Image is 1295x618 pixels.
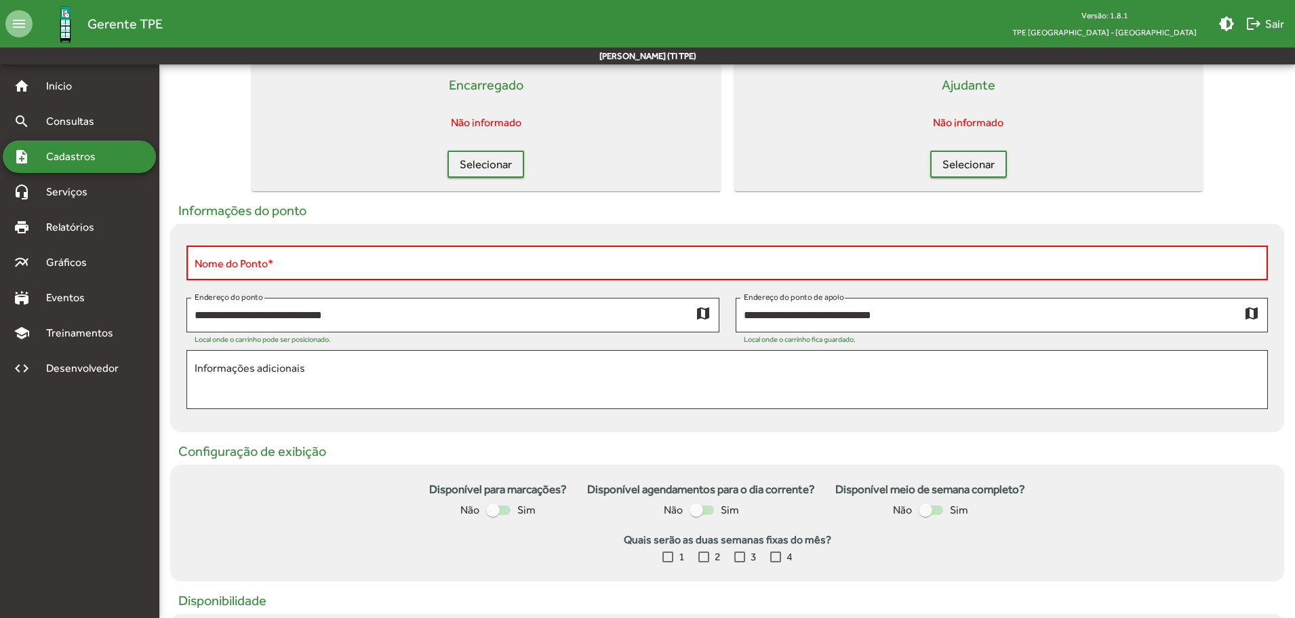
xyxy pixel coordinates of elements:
span: Cadastros [38,149,113,165]
h5: Informações do ponto [170,202,1284,218]
button: Selecionar [930,151,1007,178]
h5: Disponibilidade [170,592,1284,609]
button: Sair [1240,12,1290,36]
strong: Disponível agendamentos para o dia corrente? [587,481,815,499]
strong: Disponível meio de semana completo? [835,481,1025,499]
mat-card-content: Não informado [262,106,709,140]
span: 3 [751,549,757,565]
span: 2 [715,549,721,565]
img: Logo [43,2,87,46]
a: Gerente TPE [33,2,163,46]
mat-card-content: Não informado [745,106,1192,140]
span: Sim [721,502,739,518]
span: Sim [517,502,536,518]
mat-icon: headset_mic [14,184,30,200]
mat-icon: menu [5,10,33,37]
mat-icon: note_add [14,149,30,165]
mat-icon: code [14,360,30,376]
strong: Quais serão as duas semanas fixas do mês? [186,532,1268,548]
span: 1 [679,549,685,565]
span: Consultas [38,113,112,130]
mat-icon: map [1243,305,1260,321]
div: Versão: 1.8.1 [1001,7,1208,24]
span: Eventos [38,290,103,306]
span: Selecionar [460,152,512,176]
span: Não [893,502,912,518]
span: Serviços [38,184,106,200]
mat-card-title: Encarregado [449,75,523,95]
mat-icon: print [14,219,30,235]
span: Gerente TPE [87,13,163,35]
mat-icon: school [14,325,30,341]
span: Sim [950,502,968,518]
mat-icon: stadium [14,290,30,306]
span: Desenvolvedor [38,360,134,376]
span: Selecionar [942,152,995,176]
mat-card-title: Ajudante [942,75,995,95]
span: Início [38,78,92,94]
mat-icon: brightness_medium [1218,16,1235,32]
mat-icon: logout [1246,16,1262,32]
span: 4 [786,549,793,565]
span: TPE [GEOGRAPHIC_DATA] - [GEOGRAPHIC_DATA] [1001,24,1208,41]
strong: Disponível para marcações? [429,481,567,499]
span: Sair [1246,12,1284,36]
mat-hint: Local onde o carrinho pode ser posicionado. [195,335,331,343]
h5: Configuração de exibição [170,443,1284,459]
span: Não [460,502,479,518]
button: Selecionar [447,151,524,178]
span: Relatórios [38,219,112,235]
mat-icon: home [14,78,30,94]
mat-icon: map [695,305,711,321]
span: Treinamentos [38,325,129,341]
span: Gráficos [38,254,105,271]
mat-icon: search [14,113,30,130]
mat-hint: Local onde o carrinho fica guardado. [744,335,856,343]
mat-icon: multiline_chart [14,254,30,271]
span: Não [664,502,683,518]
